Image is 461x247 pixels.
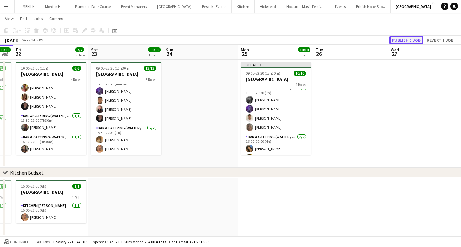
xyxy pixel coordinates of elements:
[90,50,98,57] span: 23
[246,71,280,76] span: 09:00-22:30 (13h30m)
[71,77,81,82] span: 4 Roles
[5,16,14,21] span: View
[240,50,249,57] span: 25
[72,195,81,200] span: 1 Role
[298,47,310,52] span: 10/10
[295,82,306,87] span: 4 Roles
[76,53,85,57] div: 2 Jobs
[49,16,63,21] span: Comms
[3,239,30,245] button: Confirmed
[16,47,21,52] span: Fri
[72,66,81,71] span: 6/6
[16,180,86,223] app-job-card: 15:00-21:00 (6h)1/1[GEOGRAPHIC_DATA]1 RoleKitchen [PERSON_NAME]1/115:00-21:00 (6h)[PERSON_NAME]
[148,53,160,57] div: 1 Job
[116,0,152,13] button: Event Managers
[5,37,19,43] div: [DATE]
[70,0,116,13] button: Plumpton Race Course
[56,239,209,244] div: Salary £216 440.87 + Expenses £321.71 + Subsistence £54.00 =
[16,73,86,112] app-card-role: Bar & Catering (Waiter / waitress)3/313:30-20:00 (6h30m)[PERSON_NAME][PERSON_NAME][PERSON_NAME]
[255,0,281,13] button: Hickstead
[18,14,30,23] a: Edit
[91,76,161,125] app-card-role: Bar & Catering (Waiter / waitress)4/415:30-20:15 (4h45m)[PERSON_NAME][PERSON_NAME][PERSON_NAME][P...
[21,66,48,71] span: 10:00-21:00 (11h)
[241,133,311,164] app-card-role: Bar & Catering (Waiter / waitress)2/216:00-20:00 (4h)[PERSON_NAME]
[165,50,173,57] span: 24
[75,47,84,52] span: 7/7
[281,0,330,13] button: Nocturne Music Festival
[16,62,86,155] app-job-card: 10:00-21:00 (11h)6/6[GEOGRAPHIC_DATA]4 Roles[PERSON_NAME]Bar & Catering (Waiter / waitress)3/313:...
[16,202,86,223] app-card-role: Kitchen [PERSON_NAME]1/115:00-21:00 (6h)[PERSON_NAME]
[424,36,456,44] button: Revert 1 job
[294,71,306,76] span: 10/10
[144,66,156,71] span: 13/13
[146,77,156,82] span: 6 Roles
[31,14,45,23] a: Jobs
[39,38,45,42] div: BST
[91,125,161,155] app-card-role: Bar & Catering (Waiter / waitress)2/215:30-22:30 (7h)[PERSON_NAME][PERSON_NAME]
[330,0,351,13] button: Events
[158,239,209,244] span: Total Confirmed £216 816.58
[91,71,161,77] h3: [GEOGRAPHIC_DATA]
[16,189,86,195] h3: [GEOGRAPHIC_DATA]
[40,0,70,13] button: Morden Hall
[197,0,232,13] button: Bespoke Events
[21,184,46,189] span: 15:00-21:00 (6h)
[47,14,66,23] a: Comms
[351,0,391,13] button: British Motor Show
[390,50,399,57] span: 27
[241,85,311,133] app-card-role: Bar & Catering (Waiter / waitress)4/413:30-20:30 (7h)[PERSON_NAME][PERSON_NAME][PERSON_NAME][PERS...
[16,71,86,77] h3: [GEOGRAPHIC_DATA]
[241,76,311,82] h3: [GEOGRAPHIC_DATA]
[91,62,161,155] app-job-card: 09:00-22:30 (13h30m)13/13[GEOGRAPHIC_DATA]6 Roles13:30-22:30 (9h)[PERSON_NAME]Bar & Catering (Wai...
[10,169,44,176] div: Kitchen Budget
[391,0,436,13] button: [GEOGRAPHIC_DATA]
[96,66,130,71] span: 09:00-22:30 (13h30m)
[152,0,197,13] button: [GEOGRAPHIC_DATA]
[389,36,423,44] button: Publish 1 job
[72,184,81,189] span: 1/1
[15,50,21,57] span: 22
[166,47,173,52] span: Sun
[241,47,249,52] span: Mon
[91,47,98,52] span: Sat
[15,0,40,13] button: LIMEKILN
[315,50,323,57] span: 26
[16,112,86,134] app-card-role: Bar & Catering (Waiter / waitress)1/113:30-21:00 (7h30m)[PERSON_NAME]
[148,47,161,52] span: 13/13
[16,134,86,155] app-card-role: Bar & Catering (Waiter / waitress)1/115:30-20:00 (4h30m)[PERSON_NAME]
[34,16,43,21] span: Jobs
[316,47,323,52] span: Tue
[241,62,311,67] div: Updated
[20,16,27,21] span: Edit
[391,47,399,52] span: Wed
[298,53,310,57] div: 1 Job
[3,14,16,23] a: View
[241,62,311,155] app-job-card: Updated09:00-22:30 (13h30m)10/10[GEOGRAPHIC_DATA]4 Roles09:00-18:45 (9h45m)[PERSON_NAME][PERSON_N...
[232,0,255,13] button: Kitchen
[36,239,51,244] span: All jobs
[10,240,29,244] span: Confirmed
[21,38,36,42] span: Week 34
